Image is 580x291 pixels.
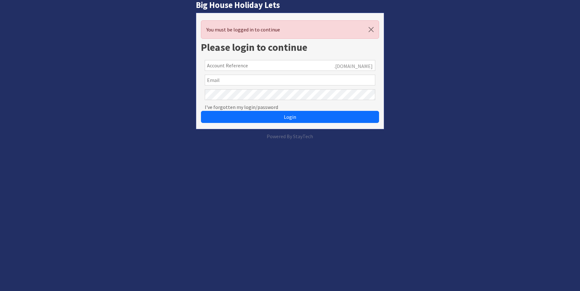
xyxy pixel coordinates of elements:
[201,20,379,39] div: You must be logged in to continue
[205,103,278,111] a: I've forgotten my login/password
[205,60,375,71] input: Account Reference
[334,62,373,70] span: .[DOMAIN_NAME]
[196,132,384,140] p: Powered By StayTech
[201,111,379,123] button: Login
[201,41,379,53] h1: Please login to continue
[284,114,296,120] span: Login
[205,75,375,85] input: Email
